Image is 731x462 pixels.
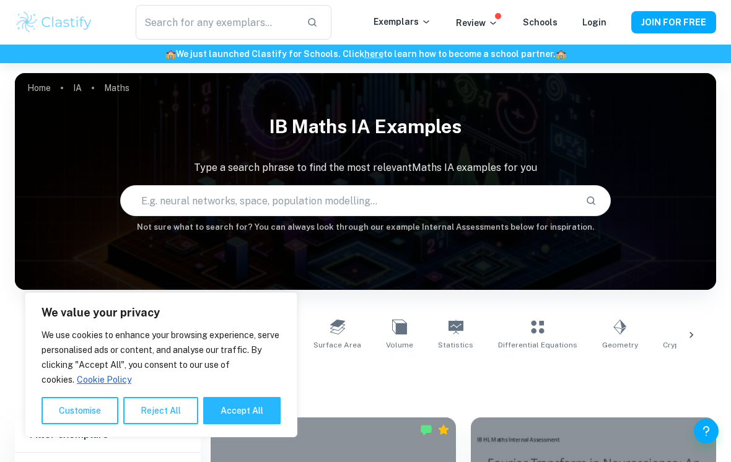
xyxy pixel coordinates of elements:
[523,17,558,27] a: Schools
[602,339,638,351] span: Geometry
[498,339,577,351] span: Differential Equations
[42,305,281,320] p: We value your privacy
[631,11,716,33] button: JOIN FOR FREE
[694,419,719,443] button: Help and Feedback
[104,81,129,95] p: Maths
[121,183,576,218] input: E.g. neural networks, space, population modelling...
[136,5,297,40] input: Search for any exemplars...
[15,221,716,233] h6: Not sure what to search for? You can always look through our example Internal Assessments below f...
[25,292,297,437] div: We value your privacy
[556,49,566,59] span: 🏫
[580,190,602,211] button: Search
[73,79,82,97] a: IA
[27,79,51,97] a: Home
[203,397,281,424] button: Accept All
[437,424,450,436] div: Premium
[50,365,681,388] h1: All Maths IA Examples
[456,16,498,30] p: Review
[42,397,118,424] button: Customise
[15,160,716,175] p: Type a search phrase to find the most relevant Maths IA examples for you
[15,10,94,35] img: Clastify logo
[438,339,473,351] span: Statistics
[364,49,383,59] a: here
[42,328,281,387] p: We use cookies to enhance your browsing experience, serve personalised ads or content, and analys...
[76,374,132,385] a: Cookie Policy
[582,17,606,27] a: Login
[165,49,176,59] span: 🏫
[2,47,729,61] h6: We just launched Clastify for Schools. Click to learn how to become a school partner.
[420,424,432,436] img: Marked
[663,339,713,351] span: Cryptography
[386,339,413,351] span: Volume
[374,15,431,28] p: Exemplars
[313,339,361,351] span: Surface Area
[15,417,201,452] h6: Filter exemplars
[123,397,198,424] button: Reject All
[15,108,716,146] h1: IB Maths IA examples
